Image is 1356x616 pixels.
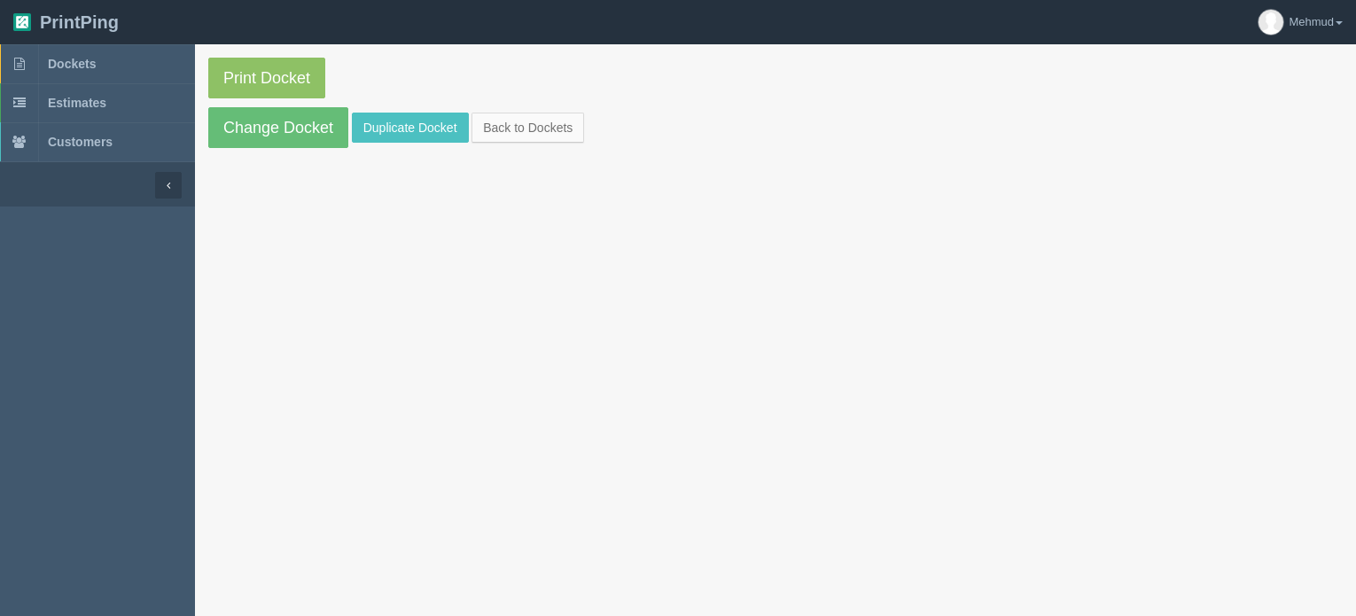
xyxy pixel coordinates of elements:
[208,107,348,148] a: Change Docket
[208,58,325,98] a: Print Docket
[13,13,31,31] img: logo-3e63b451c926e2ac314895c53de4908e5d424f24456219fb08d385ab2e579770.png
[48,135,113,149] span: Customers
[471,113,584,143] a: Back to Dockets
[1259,10,1283,35] img: avatar_default-7531ab5dedf162e01f1e0bb0964e6a185e93c5c22dfe317fb01d7f8cd2b1632c.jpg
[48,57,96,71] span: Dockets
[48,96,106,110] span: Estimates
[352,113,469,143] a: Duplicate Docket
